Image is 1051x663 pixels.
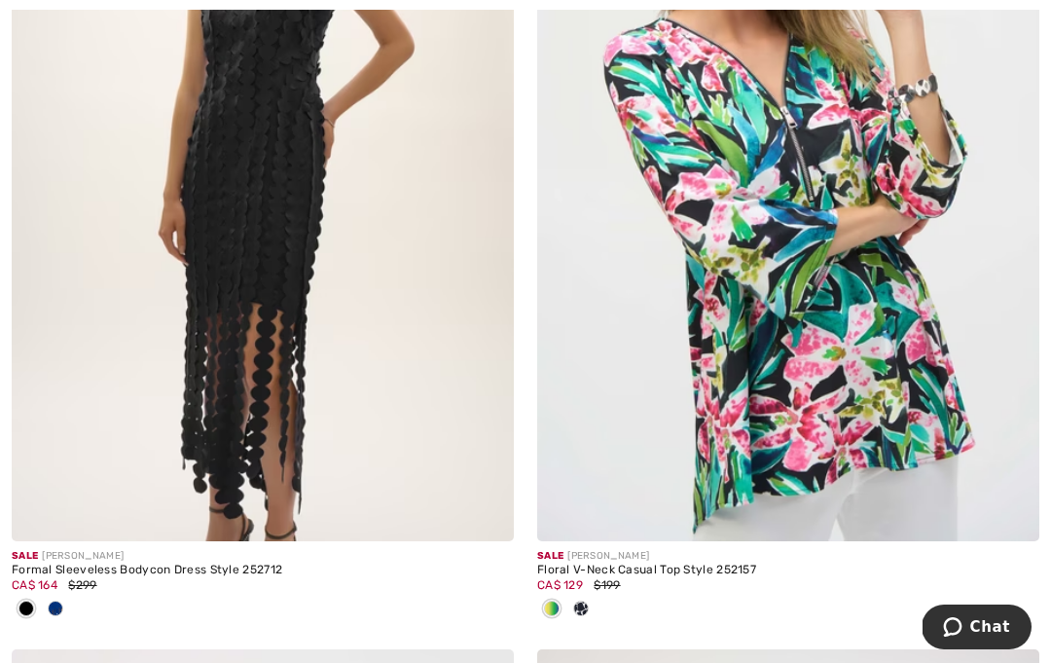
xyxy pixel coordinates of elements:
div: Floral V-Neck Casual Top Style 252157 [537,564,1039,577]
div: Black [12,594,41,626]
div: [PERSON_NAME] [537,549,1039,564]
div: Royal Sapphire 163 [41,594,70,626]
span: CA$ 129 [537,578,583,592]
div: [PERSON_NAME] [12,549,514,564]
div: Black/Multi [537,594,566,626]
span: CA$ 164 [12,578,57,592]
span: Sale [537,550,563,562]
div: Formal Sleeveless Bodycon Dress Style 252712 [12,564,514,577]
span: Sale [12,550,38,562]
iframe: Opens a widget where you can chat to one of our agents [923,605,1032,653]
span: $199 [594,578,620,592]
div: Vanilla/Midnight Blue [566,594,596,626]
span: $299 [68,578,96,592]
